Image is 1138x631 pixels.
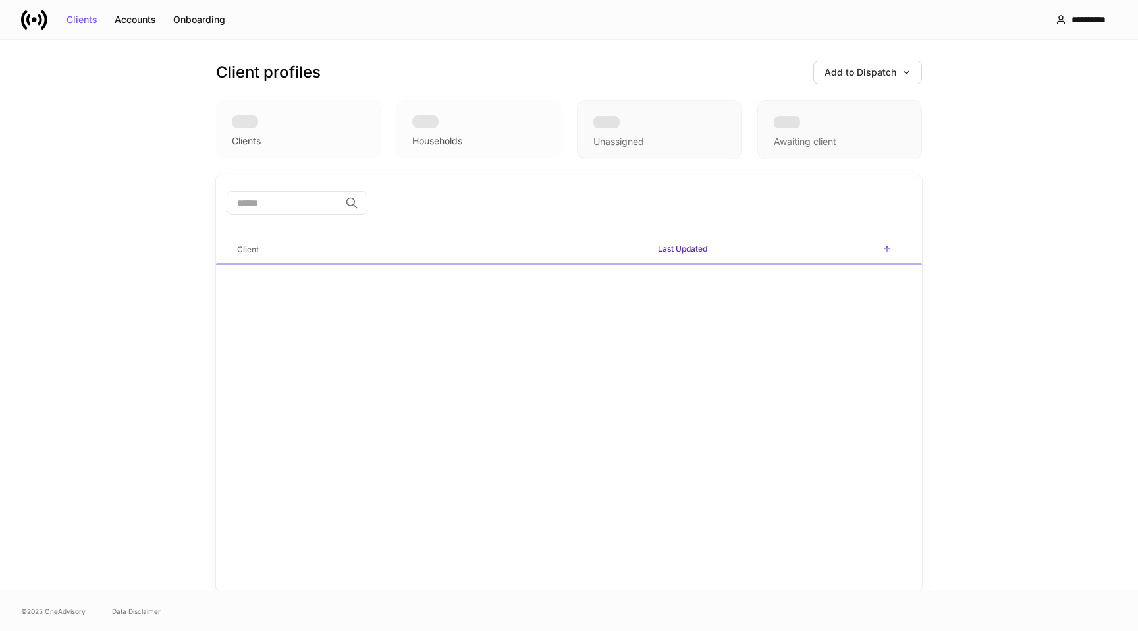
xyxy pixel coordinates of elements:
[232,236,642,263] span: Client
[757,100,922,159] div: Awaiting client
[112,606,161,617] a: Data Disclaimer
[593,135,644,148] div: Unassigned
[825,68,911,77] div: Add to Dispatch
[774,135,836,148] div: Awaiting client
[67,15,97,24] div: Clients
[237,243,259,256] h6: Client
[115,15,156,24] div: Accounts
[232,134,261,148] div: Clients
[58,9,106,30] button: Clients
[658,242,707,255] h6: Last Updated
[165,9,234,30] button: Onboarding
[21,606,86,617] span: © 2025 OneAdvisory
[577,100,742,159] div: Unassigned
[653,236,896,264] span: Last Updated
[106,9,165,30] button: Accounts
[216,62,321,83] h3: Client profiles
[813,61,922,84] button: Add to Dispatch
[173,15,225,24] div: Onboarding
[412,134,462,148] div: Households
